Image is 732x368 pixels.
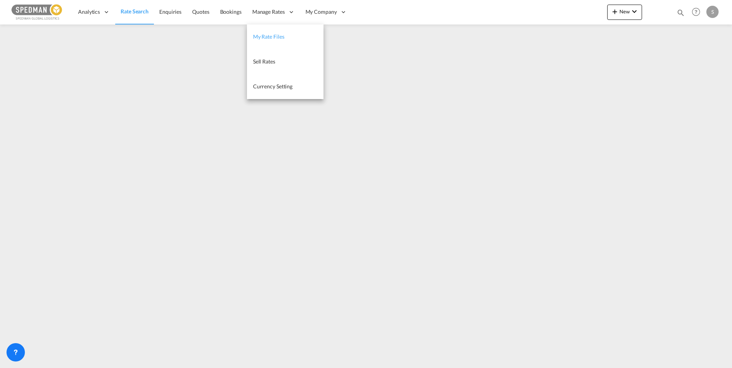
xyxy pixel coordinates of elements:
[610,7,619,16] md-icon: icon-plus 400-fg
[192,8,209,15] span: Quotes
[220,8,242,15] span: Bookings
[676,8,685,17] md-icon: icon-magnify
[706,6,719,18] div: S
[252,8,285,16] span: Manage Rates
[253,83,292,90] span: Currency Setting
[159,8,181,15] span: Enquiries
[247,74,324,99] a: Currency Setting
[690,5,706,19] div: Help
[78,8,100,16] span: Analytics
[253,58,275,65] span: Sell Rates
[607,5,642,20] button: icon-plus 400-fgNewicon-chevron-down
[11,3,63,21] img: c12ca350ff1b11efb6b291369744d907.png
[676,8,685,20] div: icon-magnify
[121,8,149,15] span: Rate Search
[690,5,703,18] span: Help
[630,7,639,16] md-icon: icon-chevron-down
[247,24,324,49] a: My Rate Files
[253,33,284,40] span: My Rate Files
[247,49,324,74] a: Sell Rates
[610,8,639,15] span: New
[306,8,337,16] span: My Company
